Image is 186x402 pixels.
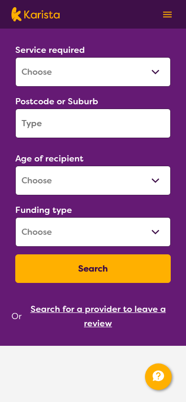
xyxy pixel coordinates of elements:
[15,204,72,216] label: Funding type
[15,44,85,56] label: Service required
[11,7,60,21] img: Karista logo
[15,153,83,164] label: Age of recipient
[15,109,171,138] input: Type
[21,302,175,331] button: Search for a provider to leave a review
[11,309,21,323] span: Or
[15,96,98,107] label: Postcode or Suburb
[145,363,172,390] button: Channel Menu
[163,11,172,18] img: menu
[15,254,171,283] button: Search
